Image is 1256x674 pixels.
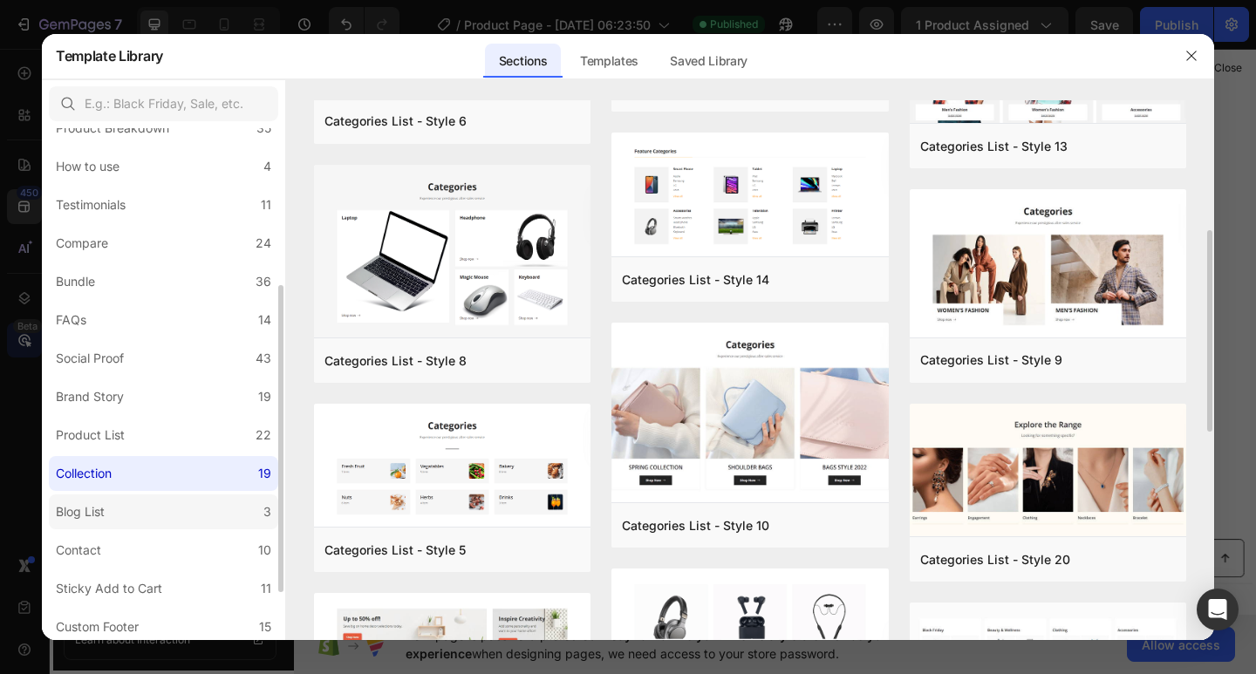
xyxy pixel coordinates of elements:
[920,549,1070,570] div: Categories List - Style 20
[56,194,126,215] div: Testimonials
[485,44,561,78] div: Sections
[256,348,271,369] div: 43
[56,501,105,522] div: Blog List
[566,44,652,78] div: Templates
[622,269,769,290] div: Categories List - Style 14
[258,386,271,407] div: 19
[324,111,467,132] div: Categories List - Style 6
[920,350,1062,371] div: Categories List - Style 9
[256,271,271,292] div: 36
[56,156,119,177] div: How to use
[56,233,108,254] div: Compare
[56,118,169,139] div: Product Breakdown
[261,578,271,599] div: 11
[259,616,271,637] div: 15
[256,118,271,139] div: 35
[56,271,95,292] div: Bundle
[56,310,86,330] div: FAQs
[56,348,124,369] div: Social Proof
[611,568,888,672] img: cl11.png
[56,578,162,599] div: Sticky Add to Cart
[56,463,112,484] div: Collection
[256,233,271,254] div: 24
[910,404,1186,541] img: cl20.png
[56,386,124,407] div: Brand Story
[324,540,466,561] div: Categories List - Style 5
[263,501,271,522] div: 3
[56,33,163,78] h2: Template Library
[258,463,271,484] div: 19
[261,194,271,215] div: 11
[656,44,761,78] div: Saved Library
[56,425,125,446] div: Product List
[611,323,888,506] img: cl10.png
[314,404,590,530] img: cl5.png
[258,310,271,330] div: 14
[611,133,888,260] img: cl14.png
[1197,589,1239,630] div: Open Intercom Messenger
[56,540,101,561] div: Contact
[49,86,278,121] input: E.g.: Black Friday, Sale, etc.
[263,156,271,177] div: 4
[920,136,1068,157] div: Categories List - Style 13
[314,165,590,341] img: cl8.png
[324,351,467,371] div: Categories List - Style 8
[56,616,139,637] div: Custom Footer
[910,189,1186,340] img: cl9.png
[258,540,271,561] div: 10
[256,425,271,446] div: 22
[622,515,769,536] div: Categories List - Style 10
